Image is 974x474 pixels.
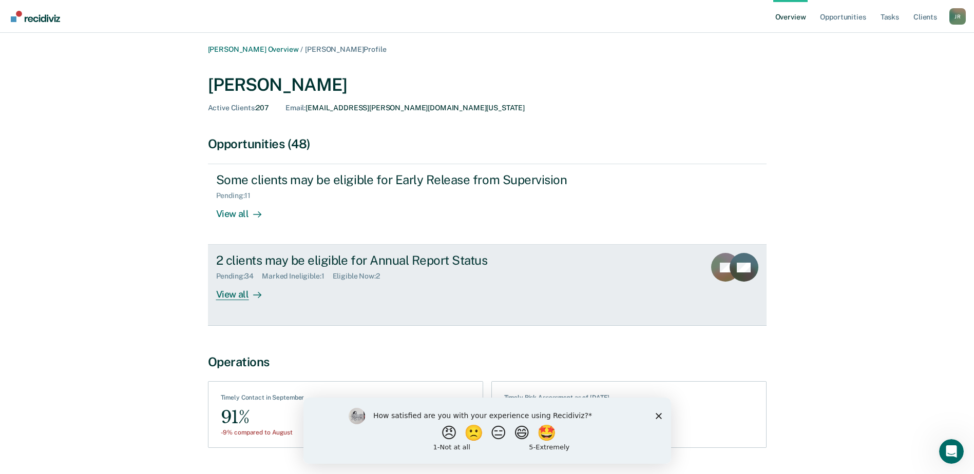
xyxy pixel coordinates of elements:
span: [PERSON_NAME] Profile [305,45,386,53]
a: 2 clients may be eligible for Annual Report StatusPending:34Marked Ineligible:1Eligible Now:2View... [208,245,767,325]
div: 91% [221,406,304,429]
div: View all [216,200,274,220]
a: [PERSON_NAME] Overview [208,45,299,53]
span: / [298,45,305,53]
div: Timely Risk Assessment as of [DATE] [504,394,610,405]
iframe: Intercom live chat [939,439,964,464]
span: Email : [285,104,305,112]
div: Timely Contact in September [221,394,304,405]
div: [PERSON_NAME] [208,74,767,95]
iframe: Survey by Kim from Recidiviz [303,398,671,464]
div: View all [216,281,274,301]
button: Profile dropdown button [949,8,966,25]
img: Recidiviz [11,11,60,22]
div: Pending : 34 [216,272,262,281]
div: Marked Ineligible : 1 [262,272,332,281]
div: Eligible Now : 2 [333,272,388,281]
div: 2 clients may be eligible for Annual Report Status [216,253,577,268]
div: 207 [208,104,270,112]
div: Operations [208,354,767,369]
div: J R [949,8,966,25]
div: [EMAIL_ADDRESS][PERSON_NAME][DOMAIN_NAME][US_STATE] [285,104,525,112]
div: Some clients may be eligible for Early Release from Supervision [216,172,577,187]
div: Opportunities (48) [208,136,767,151]
div: -9% compared to August [221,429,304,436]
div: Pending : 11 [216,191,259,200]
a: Some clients may be eligible for Early Release from SupervisionPending:11View all [208,164,767,245]
span: Active Clients : [208,104,256,112]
